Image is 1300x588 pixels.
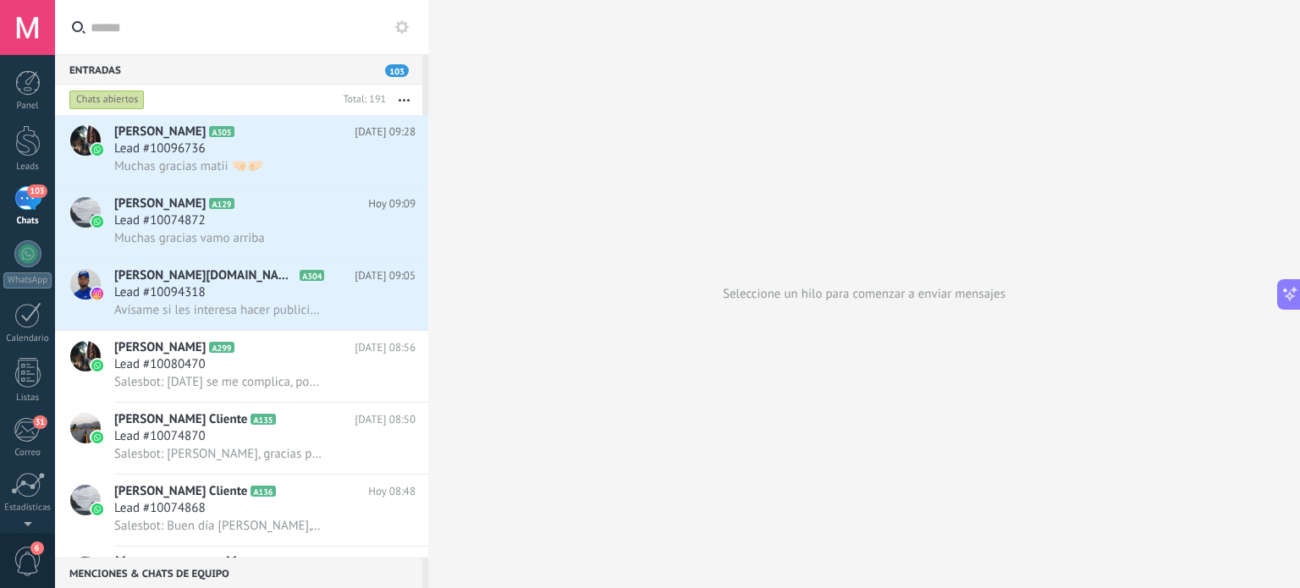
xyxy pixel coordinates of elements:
[91,144,103,156] img: icon
[209,198,234,209] span: A129
[55,54,422,85] div: Entradas
[30,541,44,555] span: 6
[3,393,52,404] div: Listas
[3,216,52,227] div: Chats
[368,483,416,500] span: Hoy 08:48
[114,284,206,301] span: Lead #10094318
[3,162,52,173] div: Leads
[114,555,238,572] span: ⛧ [PERSON_NAME] ⛧
[55,475,428,546] a: avataricon[PERSON_NAME] ClienteA136Hoy 08:48Lead #10074868Salesbot: Buen día [PERSON_NAME], mucha...
[209,342,234,353] span: A299
[114,195,206,212] span: [PERSON_NAME]
[114,158,263,174] span: Muchas gracias matii 🤜🏻🤛🏻
[114,267,296,284] span: [PERSON_NAME][DOMAIN_NAME] Barbería Urbana
[91,431,103,443] img: icon
[368,555,416,572] span: Hoy 08:43
[209,126,234,137] span: A305
[355,124,416,140] span: [DATE] 09:28
[251,414,275,425] span: A135
[91,216,103,228] img: icon
[114,428,206,445] span: Lead #10074870
[114,483,247,500] span: [PERSON_NAME] Cliente
[55,331,428,402] a: avataricon[PERSON_NAME]A299[DATE] 08:56Lead #10080470Salesbot: [DATE] se me complica, podría ser ...
[114,374,322,390] span: Salesbot: [DATE] se me complica, podría ser [DATE] en la [DATE]?
[114,212,206,229] span: Lead #10074872
[91,288,103,299] img: icon
[55,115,428,186] a: avataricon[PERSON_NAME]A305[DATE] 09:28Lead #10096736Muchas gracias matii 🤜🏻🤛🏻
[3,503,52,514] div: Estadísticas
[114,140,206,157] span: Lead #10096736
[336,91,386,108] div: Total: 191
[27,184,47,198] span: 103
[114,500,206,517] span: Lead #10074868
[386,85,422,115] button: Más
[3,272,52,289] div: WhatsApp
[55,558,422,588] div: Menciones & Chats de equipo
[3,448,52,459] div: Correo
[55,403,428,474] a: avataricon[PERSON_NAME] ClienteA135[DATE] 08:50Lead #10074870Salesbot: [PERSON_NAME], gracias por...
[69,90,145,110] div: Chats abiertos
[55,259,428,330] a: avataricon[PERSON_NAME][DOMAIN_NAME] Barbería UrbanaA304[DATE] 09:05Lead #10094318Avísame si les ...
[114,302,322,318] span: Avísame si les interesa hacer publicidad donde ganemos los dos
[3,333,52,344] div: Calendario
[300,270,324,281] span: A304
[355,267,416,284] span: [DATE] 09:05
[385,64,409,77] span: 103
[114,124,206,140] span: [PERSON_NAME]
[355,339,416,356] span: [DATE] 08:56
[91,503,103,515] img: icon
[114,446,322,462] span: Salesbot: [PERSON_NAME], gracias por avisar. Un espectáculo. Que los disfrutes 🙌🏻
[33,415,47,429] span: 31
[55,187,428,258] a: avataricon[PERSON_NAME]A129Hoy 09:09Lead #10074872Muchas gracias vamo arriba
[91,360,103,371] img: icon
[114,356,206,373] span: Lead #10080470
[355,411,416,428] span: [DATE] 08:50
[251,486,275,497] span: A136
[114,339,206,356] span: [PERSON_NAME]
[368,195,416,212] span: Hoy 09:09
[114,518,322,534] span: Salesbot: Buen día [PERSON_NAME], muchas gracias por avisar. Que lo disfrutes. Saludo grande🙌🏻
[114,230,265,246] span: Muchas gracias vamo arriba
[3,101,52,112] div: Panel
[114,411,247,428] span: [PERSON_NAME] Cliente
